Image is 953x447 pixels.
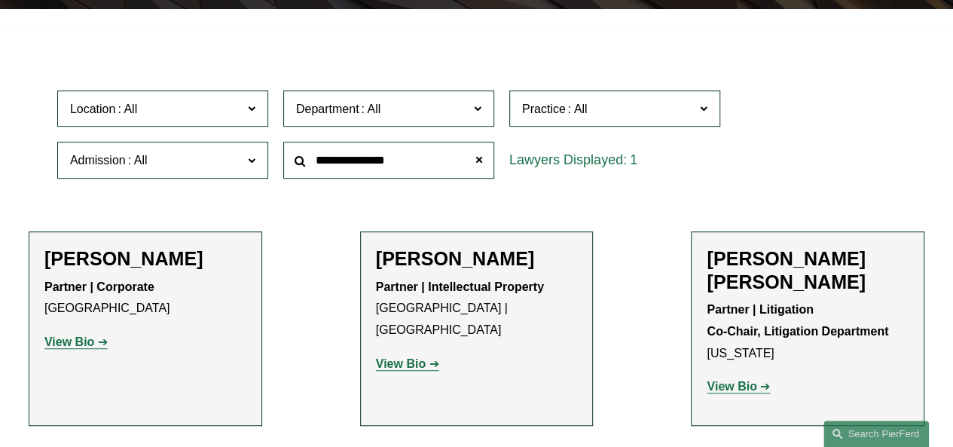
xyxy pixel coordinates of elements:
span: Admission [70,154,126,167]
strong: Partner | Litigation Co-Chair, Litigation Department [707,303,888,338]
h2: [PERSON_NAME] [44,247,246,270]
a: View Bio [376,357,439,370]
strong: Partner | Corporate [44,280,154,293]
h2: [PERSON_NAME] [376,247,578,270]
strong: Partner | Intellectual Property [376,280,544,293]
strong: View Bio [44,335,94,348]
p: [US_STATE] [707,299,909,364]
span: 1 [630,152,637,167]
span: Practice [522,103,566,115]
span: Department [296,103,359,115]
p: [GEOGRAPHIC_DATA] [44,277,246,320]
h2: [PERSON_NAME] [PERSON_NAME] [707,247,909,293]
span: Location [70,103,116,115]
a: View Bio [44,335,108,348]
strong: View Bio [707,380,756,393]
a: View Bio [707,380,770,393]
a: Search this site [823,421,929,447]
strong: View Bio [376,357,426,370]
p: [GEOGRAPHIC_DATA] | [GEOGRAPHIC_DATA] [376,277,578,341]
